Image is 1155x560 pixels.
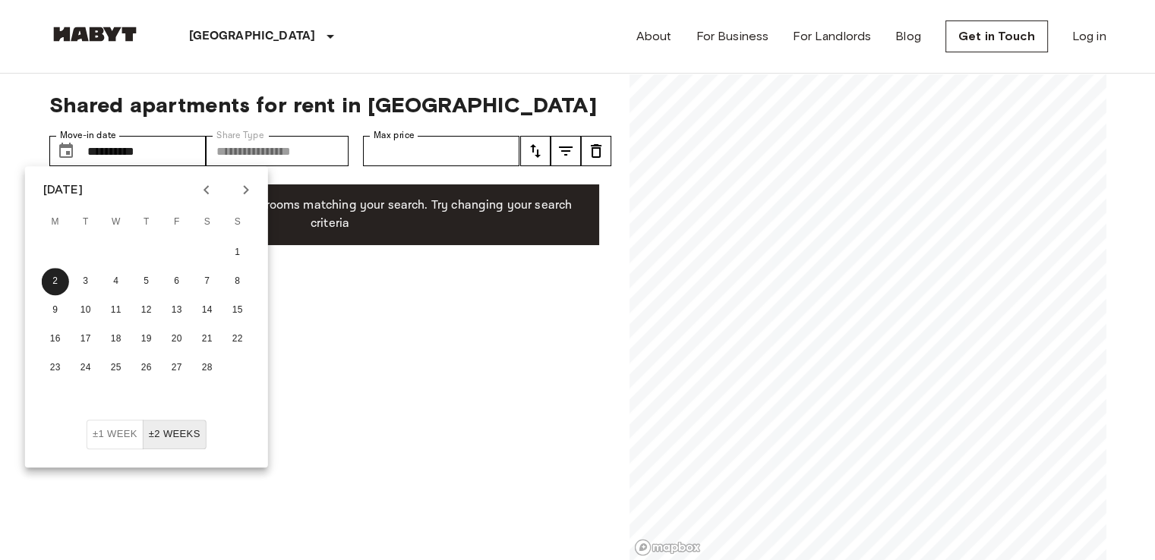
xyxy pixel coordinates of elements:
span: Tuesday [72,207,99,238]
a: For Landlords [793,27,871,46]
img: Habyt [49,27,140,42]
label: Max price [374,129,415,142]
span: Shared apartments for rent in [GEOGRAPHIC_DATA] [49,92,611,118]
button: 27 [163,354,191,382]
button: 20 [163,326,191,353]
div: [DATE] [43,181,83,199]
label: Share Type [216,129,264,142]
button: 5 [133,268,160,295]
p: Unfortunately there are no free rooms matching your search. Try changing your search criteria [74,197,587,233]
a: For Business [696,27,768,46]
a: Log in [1072,27,1106,46]
button: 8 [224,268,251,295]
button: 17 [72,326,99,353]
button: 23 [42,354,69,382]
span: Wednesday [103,207,130,238]
button: 18 [103,326,130,353]
button: 2 [42,268,69,295]
a: About [636,27,672,46]
button: 15 [224,297,251,324]
button: 21 [194,326,221,353]
span: Saturday [194,207,221,238]
button: 7 [194,268,221,295]
button: 19 [133,326,160,353]
button: Next month [233,177,259,203]
button: 22 [224,326,251,353]
a: Blog [895,27,921,46]
button: Choose date, selected date is 2 Feb 2026 [51,136,81,166]
button: 26 [133,354,160,382]
button: 3 [72,268,99,295]
button: 12 [133,297,160,324]
span: Sunday [224,207,251,238]
button: ±1 week [87,420,144,449]
button: Previous month [194,177,219,203]
button: 9 [42,297,69,324]
a: Get in Touch [945,20,1048,52]
div: Move In Flexibility [87,420,207,449]
button: 24 [72,354,99,382]
p: [GEOGRAPHIC_DATA] [189,27,316,46]
button: 13 [163,297,191,324]
button: 25 [103,354,130,382]
span: Monday [42,207,69,238]
a: Mapbox logo [634,539,701,556]
button: 28 [194,354,221,382]
span: Thursday [133,207,160,238]
button: 10 [72,297,99,324]
button: 6 [163,268,191,295]
button: ±2 weeks [143,420,207,449]
button: tune [581,136,611,166]
button: 11 [103,297,130,324]
button: 1 [224,239,251,266]
button: 14 [194,297,221,324]
button: 16 [42,326,69,353]
button: tune [551,136,581,166]
button: tune [520,136,551,166]
button: 4 [103,268,130,295]
label: Move-in date [60,129,116,142]
span: Friday [163,207,191,238]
